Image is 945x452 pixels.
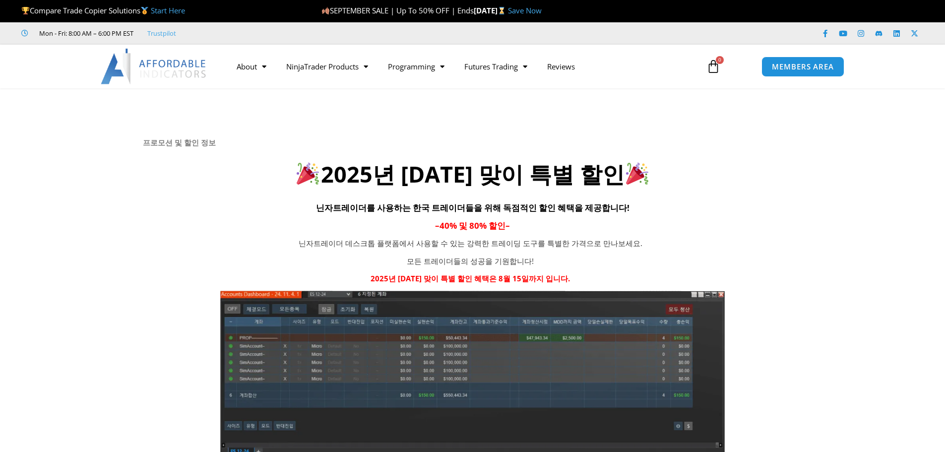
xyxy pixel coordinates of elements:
span: SEPTEMBER SALE | Up To 50% OFF | Ends [321,5,474,15]
img: ⌛ [498,7,505,14]
img: 🍂 [322,7,329,14]
span: 닌자트레이더를 사용하는 한국 트레이더들을 위해 독점적인 할인 혜택을 제공합니다! [316,202,630,213]
span: Mon - Fri: 8:00 AM – 6:00 PM EST [37,27,133,39]
h2: 2025년 [DATE] 맞이 특별 할인 [143,160,803,189]
span: – [435,220,440,231]
span: 0 [716,56,724,64]
img: LogoAI | Affordable Indicators – NinjaTrader [101,49,207,84]
img: 🥇 [141,7,148,14]
a: Reviews [537,55,585,78]
strong: 2025년 [DATE] 맞이 특별 할인 혜택은 8월 15일까지 입니다. [371,273,570,283]
nav: Menu [227,55,695,78]
a: Start Here [151,5,185,15]
a: NinjaTrader Products [276,55,378,78]
a: About [227,55,276,78]
img: 🎉 [297,162,319,185]
img: 🏆 [22,7,29,14]
a: 0 [692,52,735,81]
a: MEMBERS AREA [761,57,844,77]
p: 닌자트레이더 데스크톱 플랫폼에서 사용할 수 있는 강력한 트레이딩 도구를 특별한 가격으로 만나보세요. [267,237,675,251]
img: 🎉 [626,162,648,185]
a: Programming [378,55,454,78]
strong: [DATE] [474,5,508,15]
h6: 프로모션 및 할인 정보 [143,138,803,147]
span: 40% 및 80% 할인 [440,220,505,231]
a: Save Now [508,5,542,15]
span: Compare Trade Copier Solutions [21,5,185,15]
p: 모든 트레이더들의 성공을 기원합니다! [267,255,675,268]
a: Futures Trading [454,55,537,78]
span: MEMBERS AREA [772,63,834,70]
a: Trustpilot [147,27,176,39]
span: – [505,220,510,231]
